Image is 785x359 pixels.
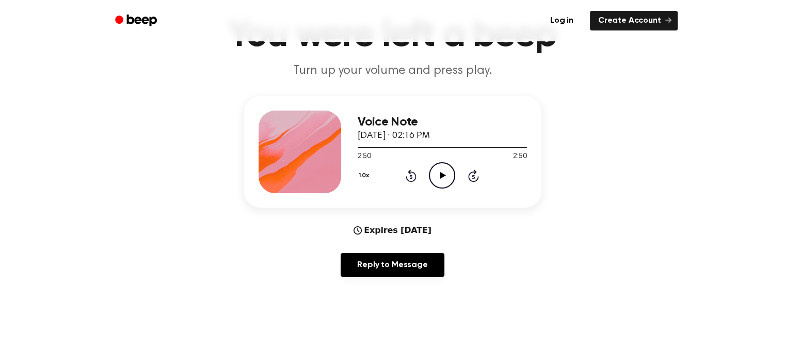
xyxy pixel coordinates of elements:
[358,151,371,162] span: 2:50
[108,11,166,31] a: Beep
[358,131,430,141] span: [DATE] · 02:16 PM
[195,63,591,80] p: Turn up your volume and press play.
[540,9,584,33] a: Log in
[354,224,431,237] div: Expires [DATE]
[358,115,527,129] h3: Voice Note
[513,151,526,162] span: 2:50
[590,11,678,30] a: Create Account
[341,253,444,277] a: Reply to Message
[358,167,373,184] button: 1.0x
